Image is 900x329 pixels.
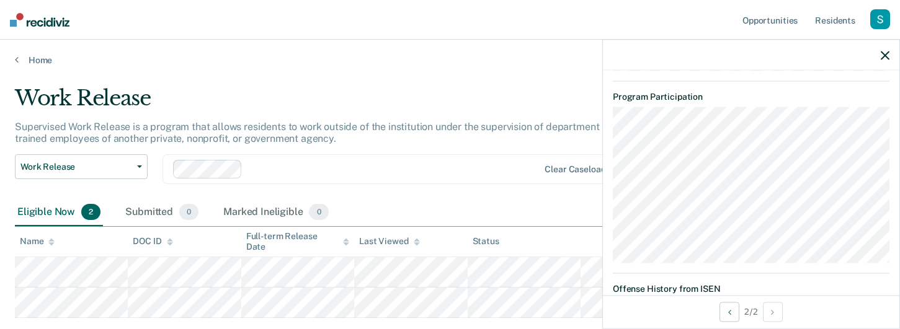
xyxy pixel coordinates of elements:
[15,199,103,226] div: Eligible Now
[221,199,331,226] div: Marked Ineligible
[763,302,783,322] button: Next Opportunity
[20,162,132,172] span: Work Release
[603,295,899,328] div: 2 / 2
[133,236,172,247] div: DOC ID
[359,236,419,247] div: Last Viewed
[10,13,69,27] img: Recidiviz
[15,121,680,144] p: Supervised Work Release is a program that allows residents to work outside of the institution und...
[720,302,739,322] button: Previous Opportunity
[545,164,610,175] div: Clear caseloads
[15,55,885,66] a: Home
[473,236,499,247] div: Status
[179,204,198,220] span: 0
[20,236,55,247] div: Name
[123,199,201,226] div: Submitted
[15,86,690,121] div: Work Release
[613,92,889,102] dt: Program Participation
[246,231,349,252] div: Full-term Release Date
[613,283,889,294] dt: Offense History from ISEN
[81,204,100,220] span: 2
[309,204,328,220] span: 0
